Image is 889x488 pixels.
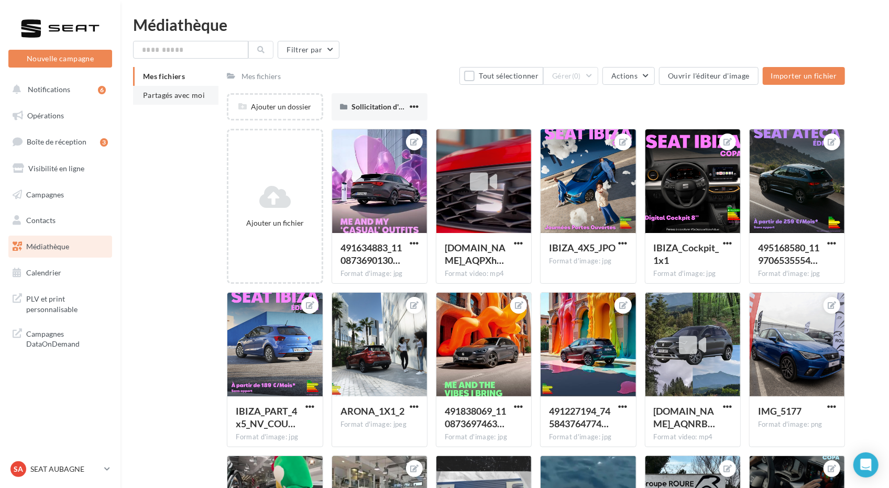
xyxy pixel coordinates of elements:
button: Nouvelle campagne [8,50,112,68]
span: Campagnes [26,190,64,198]
span: Partagés avec moi [143,91,205,99]
span: FDownloader.Net_AQNRBbgLmsReIOLbOhJhn8oiOZvBwT8YHWPIeGv1TgiMzCMD3QHhJS2KUIJnbThzc3rzRjjRddmys3MXp... [654,405,716,429]
div: Format d'image: jpg [549,432,627,442]
div: 3 [100,138,108,147]
span: 491227194_745843764774018_6360732461740083054_n [549,405,610,429]
button: Tout sélectionner [459,67,543,85]
div: Format d'image: jpeg [341,420,419,429]
span: Visibilité en ligne [28,164,84,173]
div: Format d'image: jpg [341,269,419,279]
span: Campagnes DataOnDemand [26,327,108,349]
div: Format video: mp4 [445,269,523,279]
span: Sollicitation d'avis [352,102,411,111]
a: Contacts [6,209,114,231]
span: Importer un fichier [771,71,837,80]
button: Notifications 6 [6,79,110,101]
a: Campagnes [6,184,114,206]
div: Format d'image: png [758,420,836,429]
a: Opérations [6,105,114,127]
span: Contacts [26,216,56,225]
div: Format d'image: jpg [758,269,836,279]
span: Boîte de réception [27,137,86,146]
div: Ajouter un fichier [233,218,317,228]
span: IBIZA_PART_4x5_NV_COULEUR [236,405,297,429]
span: ARONA_1X1_2 [341,405,404,417]
a: SA SEAT AUBAGNE [8,459,112,479]
span: Médiathèque [26,242,69,251]
span: PLV et print personnalisable [26,292,108,314]
div: Format d'image: jpg [654,269,732,279]
div: Ajouter un dossier [228,102,321,112]
button: Importer un fichier [763,67,846,85]
a: PLV et print personnalisable [6,287,114,318]
span: FDownloader.Net_AQPXhk4LdzoMs8ybghB9Ta5pm4gsEok-GJ6LecuT6sk4YslpZsp6UMaWKKtMTqmF5oeGxSFKEwfckO0Rd... [445,242,506,266]
span: 491838069_1108736974633560_1271069261319936361_n [445,405,506,429]
span: 495168580_1197065355545679_7923144822706061744_n [758,242,819,266]
span: 491634883_1108736901300234_3582515613254349742_n [341,242,402,266]
div: Mes fichiers [242,71,281,82]
div: Format video: mp4 [654,432,732,442]
span: IBIZA_Cockpit_1x1 [654,242,719,266]
span: IMG_5177 [758,405,802,417]
span: Notifications [28,85,70,94]
div: Format d'image: jpg [445,432,523,442]
a: Boîte de réception3 [6,130,114,153]
div: 6 [98,86,106,94]
span: (0) [572,72,581,80]
button: Gérer(0) [543,67,598,85]
span: SA [14,464,23,474]
a: Visibilité en ligne [6,158,114,180]
span: Mes fichiers [143,72,185,81]
span: Opérations [27,111,64,120]
div: Médiathèque [133,17,876,32]
button: Ouvrir l'éditeur d'image [659,67,758,85]
div: Open Intercom Messenger [853,452,879,478]
span: Calendrier [26,268,61,277]
span: IBIZA_4X5_JPO [549,242,616,253]
button: Filtrer par [278,41,339,59]
p: SEAT AUBAGNE [30,464,100,474]
span: Actions [611,71,638,80]
a: Calendrier [6,262,114,284]
div: Format d'image: jpg [549,257,627,266]
a: Campagnes DataOnDemand [6,323,114,353]
div: Format d'image: jpg [236,432,314,442]
a: Médiathèque [6,236,114,258]
button: Actions [602,67,655,85]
